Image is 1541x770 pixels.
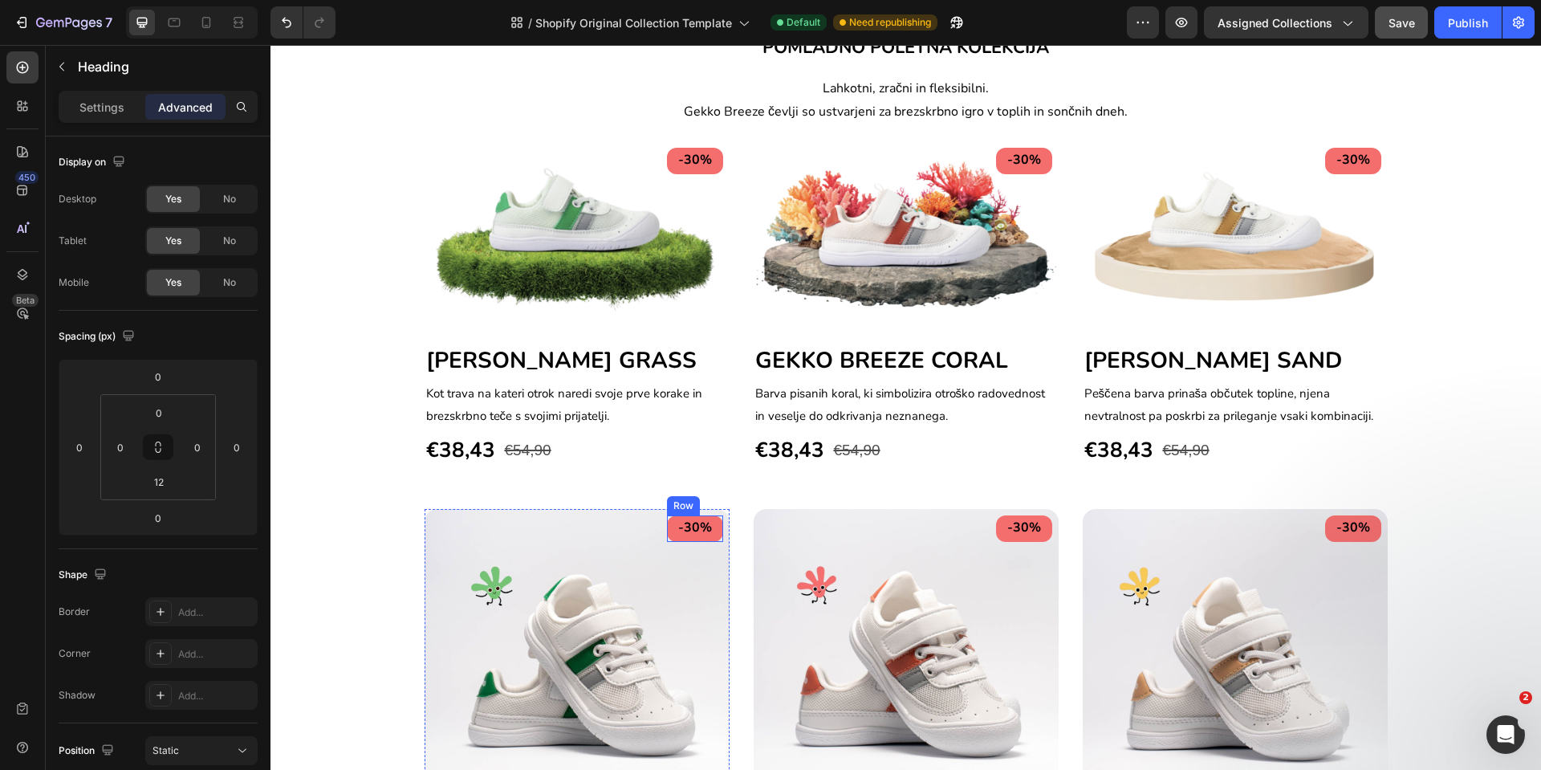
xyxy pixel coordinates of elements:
[59,192,96,206] div: Desktop
[142,365,174,389] input: 0
[1066,106,1100,124] span: -30%
[158,99,213,116] p: Advanced
[156,300,426,331] a: [PERSON_NAME] GRASS
[737,474,770,491] span: -30%
[485,340,775,380] span: Barva pisanih koral, ki simbolizira otroško radovednost in veselje do odkrivanja neznanega.
[812,96,1117,290] img: gempages_547553721173672907-e5344c9f-68b1-423c-b19b-d5016d50f2f9.png
[79,99,124,116] p: Settings
[15,171,39,184] div: 450
[78,57,251,76] p: Heading
[59,740,117,762] div: Position
[59,275,89,290] div: Mobile
[849,15,931,30] span: Need republishing
[483,464,788,769] img: gempages_547553721173672907-307be4a6-1455-48e4-997a-c871adf5c348.jpg
[535,14,732,31] span: Shopify Original Collection Template
[152,744,179,756] span: Static
[485,300,738,331] a: GEKKO BREEZE CORAL
[59,564,110,586] div: Shape
[59,688,96,703] div: Shadow
[145,736,258,765] button: Static
[1218,14,1332,31] span: Assigned Collections
[225,435,249,459] input: 0
[400,454,426,468] div: Row
[787,15,820,30] span: Default
[178,689,254,703] div: Add...
[165,275,181,290] span: Yes
[814,340,1103,380] span: Peščena barva prinaša občutek topline, njena nevtralnost pa poskrbi za prileganje vsaki kombinaciji.
[1434,6,1502,39] button: Publish
[154,388,226,422] div: €38,43
[165,234,181,248] span: Yes
[1448,14,1488,31] div: Publish
[105,13,112,32] p: 7
[528,14,532,31] span: /
[812,388,884,422] div: €38,43
[233,390,283,421] div: €54,90
[270,45,1541,770] iframe: Design area
[59,234,87,248] div: Tablet
[1204,6,1368,39] button: Assigned Collections
[552,35,718,52] span: Lahkotni, zračni in fleksibilni.
[154,96,459,290] img: gempages_547553721173672907-294fb9ca-dd80-41bd-822e-16cbc29674b1.png
[185,435,209,459] input: 0px
[223,192,236,206] span: No
[67,435,91,459] input: 0
[223,275,236,290] span: No
[483,388,555,422] div: €38,43
[737,106,770,124] span: -30%
[143,401,175,425] input: 0px
[108,435,132,459] input: 0px
[59,152,128,173] div: Display on
[178,647,254,662] div: Add...
[408,106,441,124] span: -30%
[413,58,857,75] span: Gekko Breeze čevlji so ustvarjeni za brezskrbno igro v toplih in sončnih dneh.
[1486,715,1525,754] iframe: Intercom live chat
[1066,474,1100,491] span: -30%
[812,464,1117,769] img: gempages_547553721173672907-98dc34b8-8720-43a0-8b81-626392381c2f.jpg
[814,300,1071,331] a: [PERSON_NAME] SAND
[165,192,181,206] span: Yes
[1389,16,1415,30] span: Save
[270,6,335,39] div: Undo/Redo
[59,326,138,348] div: Spacing (px)
[6,6,120,39] button: 7
[12,294,39,307] div: Beta
[156,340,432,380] span: Kot trava na kateri otrok naredi svoje prve korake in brezskrbno teče s svojimi prijatelji.
[223,234,236,248] span: No
[483,96,788,290] img: gempages_547553721173672907-fceef281-63c4-42b4-8bc4-39461d7add11.png
[59,646,91,661] div: Corner
[178,605,254,620] div: Add...
[154,464,459,769] img: gempages_547553721173672907-56dc0cb4-f4f7-4c9f-89c1-2e3e3f0ae359.jpg
[59,605,90,619] div: Border
[1519,691,1532,704] span: 2
[143,470,175,494] input: m
[1375,6,1428,39] button: Save
[408,474,441,491] span: -30%
[562,390,612,421] div: €54,90
[891,390,941,421] div: €54,90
